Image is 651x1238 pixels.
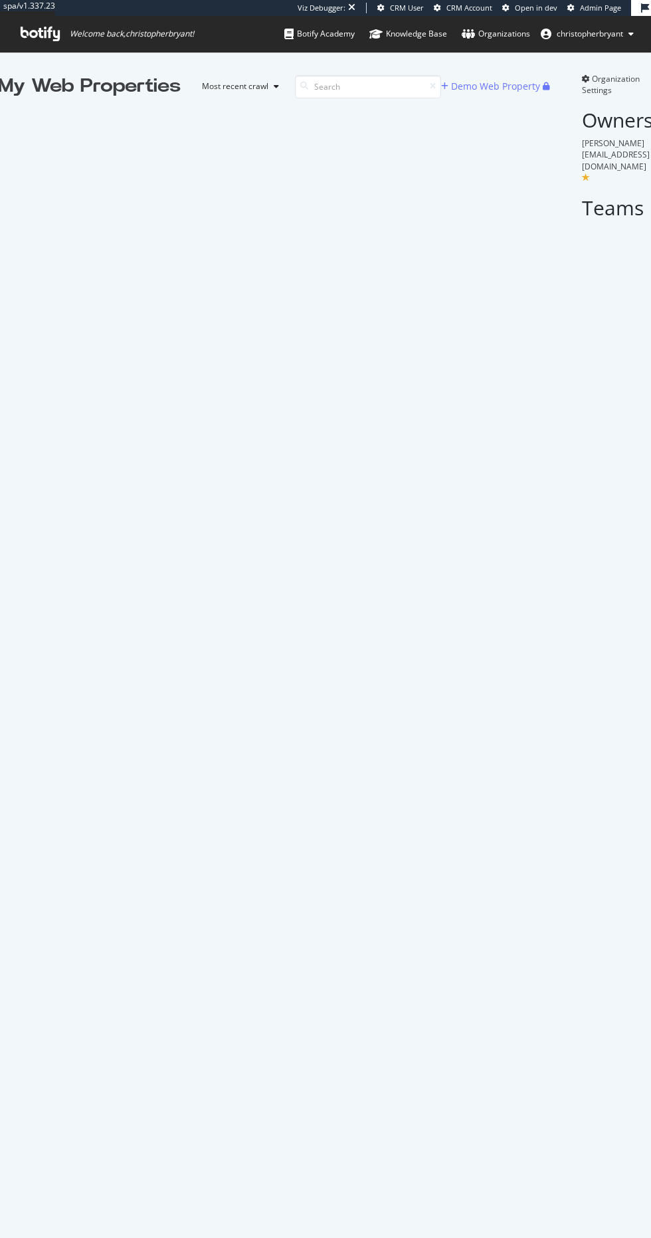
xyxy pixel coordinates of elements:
[284,27,355,41] div: Botify Academy
[298,3,345,13] div: Viz Debugger:
[502,3,557,13] a: Open in dev
[434,3,492,13] a: CRM Account
[582,138,650,171] span: [PERSON_NAME][EMAIL_ADDRESS][DOMAIN_NAME]
[582,73,640,96] span: Organization Settings
[557,28,623,39] span: christopherbryant
[191,76,284,97] button: Most recent crawl
[390,3,424,13] span: CRM User
[515,3,557,13] span: Open in dev
[530,23,644,45] button: christopherbryant
[284,16,355,52] a: Botify Academy
[451,80,540,93] div: Demo Web Property
[202,82,268,90] div: Most recent crawl
[441,76,543,97] button: Demo Web Property
[567,3,621,13] a: Admin Page
[295,75,441,98] input: Search
[446,3,492,13] span: CRM Account
[462,27,530,41] div: Organizations
[441,80,543,92] a: Demo Web Property
[369,16,447,52] a: Knowledge Base
[580,3,621,13] span: Admin Page
[462,16,530,52] a: Organizations
[369,27,447,41] div: Knowledge Base
[377,3,424,13] a: CRM User
[70,29,194,39] span: Welcome back, christopherbryant !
